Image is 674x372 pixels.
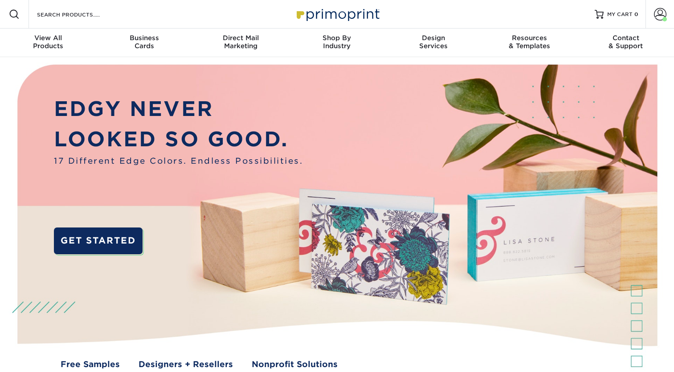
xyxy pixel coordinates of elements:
div: Services [385,34,482,50]
span: Direct Mail [192,34,289,42]
img: Primoprint [293,4,382,24]
span: 0 [634,11,638,17]
span: MY CART [607,11,633,18]
p: EDGY NEVER [54,94,303,124]
a: Contact& Support [578,29,674,57]
span: Design [385,34,482,42]
a: Shop ByIndustry [289,29,385,57]
div: Cards [96,34,192,50]
p: LOOKED SO GOOD. [54,124,303,154]
span: Shop By [289,34,385,42]
a: DesignServices [385,29,482,57]
span: Contact [578,34,674,42]
input: SEARCH PRODUCTS..... [36,9,123,20]
a: BusinessCards [96,29,192,57]
span: Business [96,34,192,42]
a: GET STARTED [54,227,143,254]
span: 17 Different Edge Colors. Endless Possibilities. [54,155,303,167]
span: Resources [482,34,578,42]
a: Designers + Resellers [139,358,233,370]
a: Resources& Templates [482,29,578,57]
div: Marketing [192,34,289,50]
div: & Templates [482,34,578,50]
div: & Support [578,34,674,50]
a: Free Samples [61,358,120,370]
a: Nonprofit Solutions [252,358,338,370]
div: Industry [289,34,385,50]
a: Direct MailMarketing [192,29,289,57]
